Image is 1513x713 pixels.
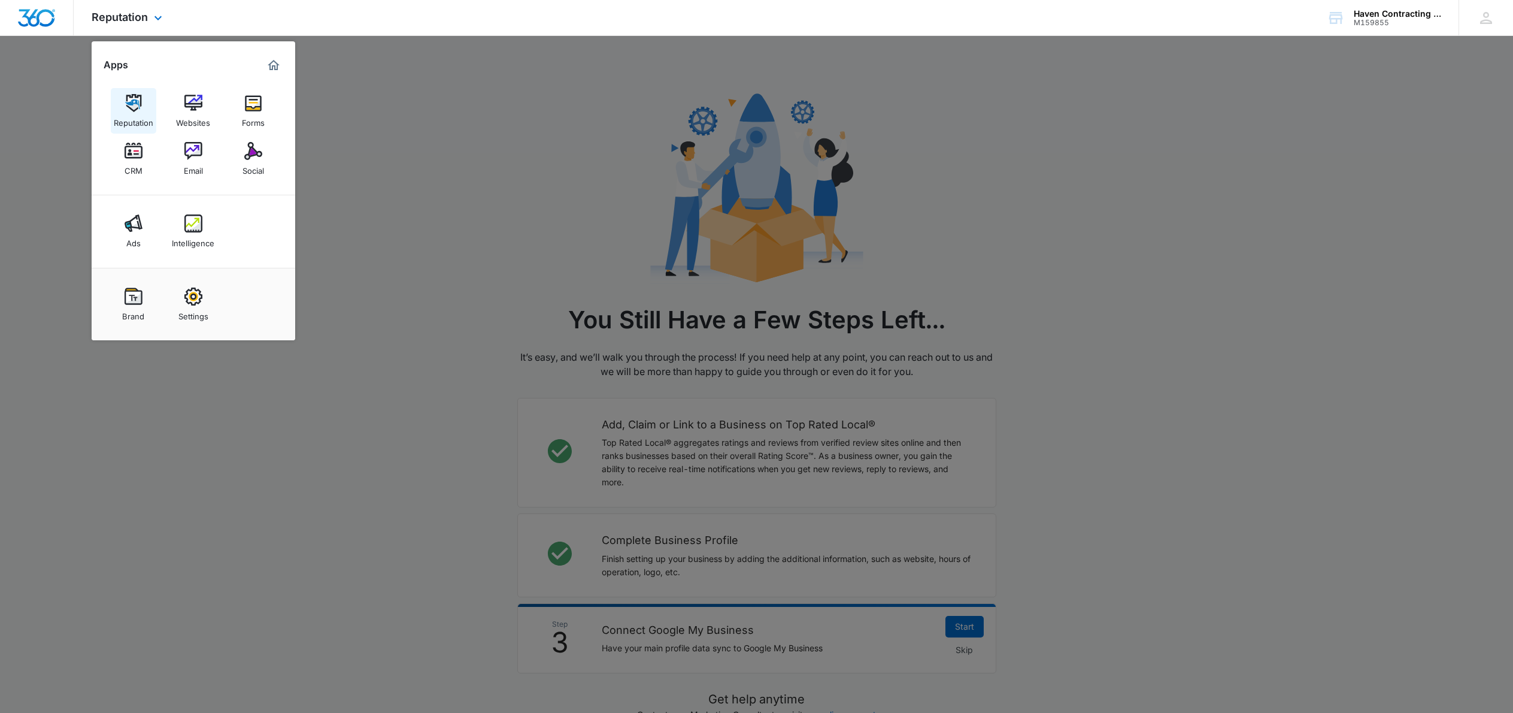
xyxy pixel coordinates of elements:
[178,306,208,321] div: Settings
[264,56,283,75] a: Marketing 360® Dashboard
[172,232,214,248] div: Intelligence
[242,160,264,176] div: Social
[114,112,153,128] div: Reputation
[104,59,128,71] h2: Apps
[126,232,141,248] div: Ads
[231,136,276,182] a: Social
[111,88,156,134] a: Reputation
[171,282,216,327] a: Settings
[92,11,148,23] span: Reputation
[242,112,265,128] div: Forms
[171,136,216,182] a: Email
[1354,9,1441,19] div: account name
[171,209,216,254] a: Intelligence
[171,88,216,134] a: Websites
[125,160,142,176] div: CRM
[184,160,203,176] div: Email
[111,136,156,182] a: CRM
[1354,19,1441,27] div: account id
[111,282,156,327] a: Brand
[176,112,210,128] div: Websites
[231,88,276,134] a: Forms
[122,306,144,321] div: Brand
[111,209,156,254] a: Ads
